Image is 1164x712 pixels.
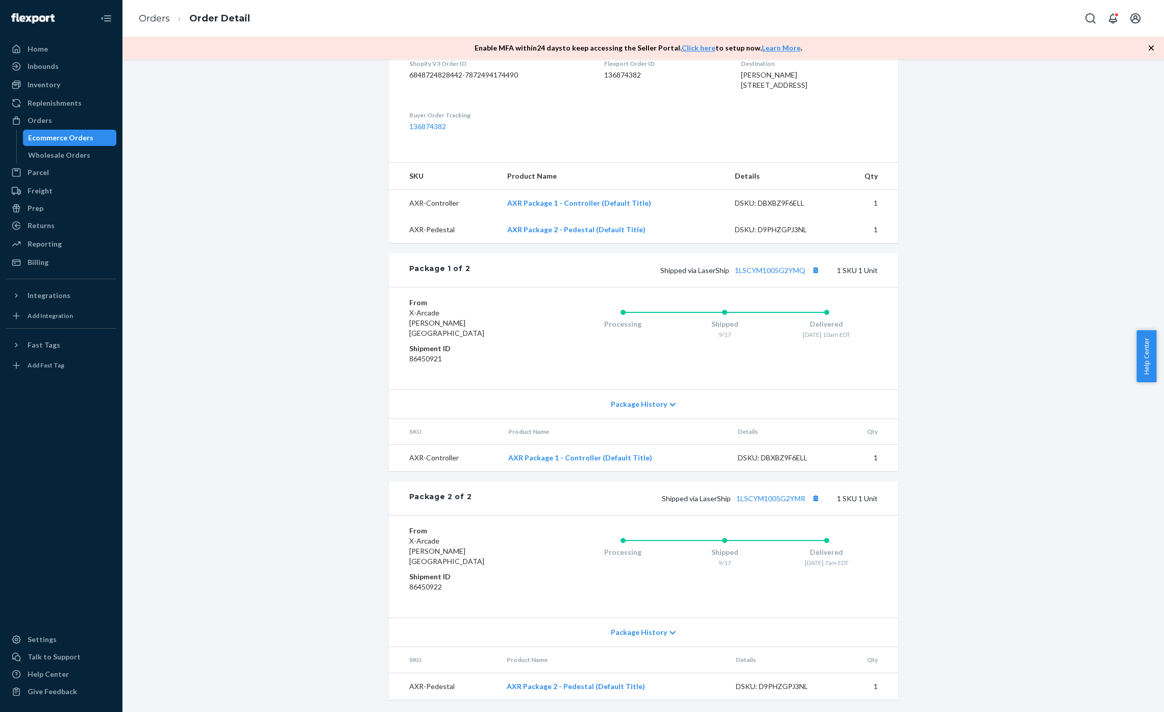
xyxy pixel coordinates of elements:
div: [DATE] 7am EDT [776,558,878,567]
th: Details [727,163,839,190]
a: Reporting [6,236,116,252]
div: Delivered [776,547,878,557]
th: SKU [389,647,499,673]
dd: 86450922 [409,582,531,592]
div: Inventory [28,80,60,90]
th: SKU [389,163,500,190]
div: Ecommerce Orders [28,133,93,143]
a: Orders [6,112,116,129]
dd: 86450921 [409,354,531,364]
button: Fast Tags [6,337,116,353]
div: Wholesale Orders [28,150,90,160]
dt: Shopify V3 Order ID [409,59,588,68]
button: Open Search Box [1080,8,1101,29]
a: 136874382 [409,122,446,131]
dt: Shipment ID [409,572,531,582]
a: Replenishments [6,95,116,111]
a: Help Center [6,666,116,682]
div: Reporting [28,239,62,249]
dt: Buyer Order Tracking [409,111,588,119]
td: AXR-Pedestal [389,673,499,700]
span: Shipped via LaserShip [662,494,823,503]
div: Orders [28,115,52,126]
a: Order Detail [189,13,250,24]
a: Click here [682,43,715,52]
th: Qty [841,419,898,445]
a: Freight [6,183,116,199]
th: Product Name [499,647,728,673]
span: X-Arcade [PERSON_NAME][GEOGRAPHIC_DATA] [409,308,484,337]
div: Delivered [776,319,878,329]
a: Talk to Support [6,649,116,665]
div: Shipped [674,547,776,557]
div: Give Feedback [28,686,77,697]
a: 1LSCYM1005G2YMR [736,494,805,503]
div: 9/17 [674,330,776,339]
a: Inbounds [6,58,116,75]
dt: Destination [741,59,877,68]
button: Integrations [6,287,116,304]
div: Add Integration [28,311,73,320]
div: Package 1 of 2 [409,263,470,277]
a: Prep [6,200,116,216]
td: 1 [839,673,898,700]
th: Qty [839,647,898,673]
th: SKU [389,419,501,445]
a: AXR Package 1 - Controller (Default Title) [507,199,651,207]
span: Package History [611,399,667,409]
dd: 136874382 [604,70,725,80]
span: Shipped via LaserShip [660,266,823,275]
div: Billing [28,257,48,267]
td: 1 [838,216,898,243]
a: Orders [139,13,170,24]
dt: From [409,526,531,536]
dt: From [409,298,531,308]
img: Flexport logo [11,13,55,23]
div: Parcel [28,167,49,178]
button: Copy tracking number [809,492,823,505]
a: Home [6,41,116,57]
th: Details [730,419,842,445]
td: 1 [838,190,898,217]
div: Add Fast Tag [28,361,64,370]
div: Home [28,44,48,54]
a: AXR Package 1 - Controller (Default Title) [508,453,652,462]
a: Add Fast Tag [6,357,116,374]
div: DSKU: D9PHZGPJ3NL [735,225,831,235]
dt: Flexport Order ID [604,59,725,68]
th: Product Name [499,163,726,190]
div: Settings [28,634,57,645]
a: Settings [6,631,116,648]
button: Help Center [1136,330,1156,382]
div: DSKU: D9PHZGPJ3NL [736,681,832,692]
td: AXR-Controller [389,190,500,217]
button: Give Feedback [6,683,116,700]
div: Prep [28,203,43,213]
a: Billing [6,254,116,271]
a: AXR Package 2 - Pedestal (Default Title) [507,682,645,691]
div: Talk to Support [28,652,81,662]
th: Details [728,647,840,673]
ol: breadcrumbs [131,4,258,34]
th: Product Name [500,419,729,445]
button: Close Navigation [96,8,116,29]
a: Parcel [6,164,116,181]
span: X-Arcade [PERSON_NAME][GEOGRAPHIC_DATA] [409,536,484,566]
dd: 6848724828442-7872494174490 [409,70,588,80]
button: Copy tracking number [809,263,823,277]
div: Processing [572,547,674,557]
div: 1 SKU 1 Unit [470,263,877,277]
button: Open account menu [1125,8,1146,29]
a: AXR Package 2 - Pedestal (Default Title) [507,225,646,234]
div: [DATE] 10am EDT [776,330,878,339]
div: Replenishments [28,98,82,108]
span: [PERSON_NAME] [STREET_ADDRESS] [741,70,807,89]
div: Help Center [28,669,69,679]
p: Enable MFA within 24 days to keep accessing the Seller Portal. to setup now. . [475,43,802,53]
dt: Shipment ID [409,343,531,354]
td: AXR-Pedestal [389,216,500,243]
span: Package History [611,627,667,637]
button: Open notifications [1103,8,1123,29]
a: Inventory [6,77,116,93]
